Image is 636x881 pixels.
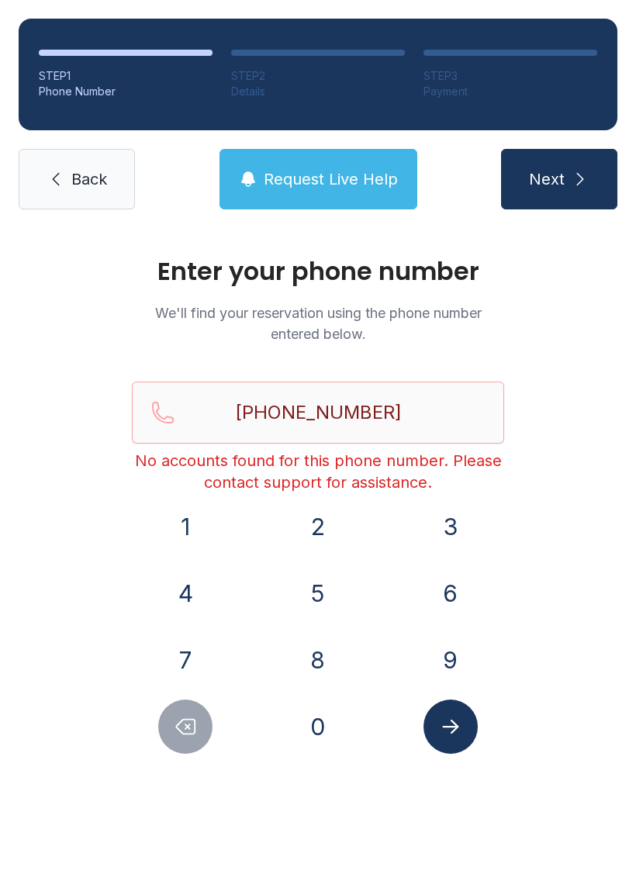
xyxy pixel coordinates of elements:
button: Delete number [158,700,213,754]
button: 5 [291,566,345,620]
button: 2 [291,499,345,554]
button: Submit lookup form [423,700,478,754]
div: STEP 3 [423,68,597,84]
button: 9 [423,633,478,687]
div: Phone Number [39,84,213,99]
input: Reservation phone number [132,382,504,444]
span: Back [71,168,107,190]
button: 0 [291,700,345,754]
div: Details [231,84,405,99]
span: Next [529,168,565,190]
button: 6 [423,566,478,620]
button: 1 [158,499,213,554]
h1: Enter your phone number [132,259,504,284]
div: Payment [423,84,597,99]
button: 3 [423,499,478,554]
span: Request Live Help [264,168,398,190]
button: 4 [158,566,213,620]
button: 8 [291,633,345,687]
div: No accounts found for this phone number. Please contact support for assistance. [132,450,504,493]
button: 7 [158,633,213,687]
div: STEP 2 [231,68,405,84]
div: STEP 1 [39,68,213,84]
p: We'll find your reservation using the phone number entered below. [132,302,504,344]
